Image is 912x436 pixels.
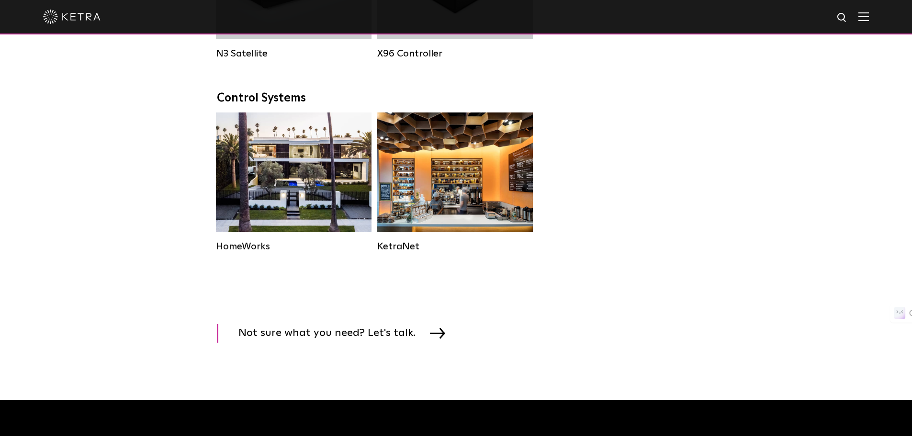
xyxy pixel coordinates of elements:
[216,48,372,59] div: N3 Satellite
[216,112,372,252] a: HomeWorks Residential Solution
[836,12,848,24] img: search icon
[377,241,533,252] div: KetraNet
[216,241,372,252] div: HomeWorks
[377,48,533,59] div: X96 Controller
[43,10,101,24] img: ketra-logo-2019-white
[430,328,445,338] img: arrow
[377,112,533,252] a: KetraNet Legacy System
[238,324,430,343] span: Not sure what you need? Let's talk.
[217,324,457,343] a: Not sure what you need? Let's talk.
[858,12,869,21] img: Hamburger%20Nav.svg
[217,91,696,105] div: Control Systems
